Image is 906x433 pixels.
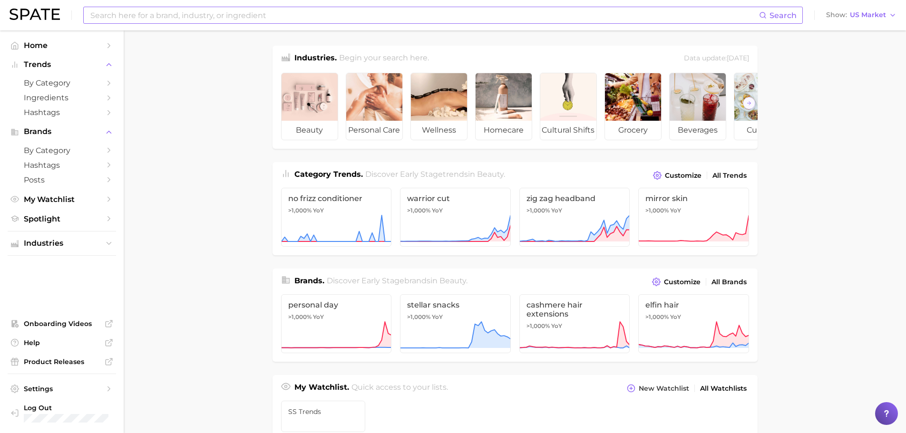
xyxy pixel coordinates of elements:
[551,322,562,330] span: YoY
[8,355,116,369] a: Product Releases
[313,207,324,214] span: YoY
[770,11,797,20] span: Search
[24,319,100,328] span: Onboarding Videos
[89,7,759,23] input: Search here for a brand, industry, or ingredient
[294,170,363,179] span: Category Trends .
[346,121,402,140] span: personal care
[526,194,623,203] span: zig zag headband
[24,175,100,184] span: Posts
[526,300,623,318] span: cashmere hair extensions
[551,207,562,214] span: YoY
[24,146,100,155] span: by Category
[24,239,100,248] span: Industries
[351,382,448,395] h2: Quick access to your lists.
[288,408,359,415] span: SS trends
[700,385,747,393] span: All Watchlists
[8,105,116,120] a: Hashtags
[645,207,669,214] span: >1,000%
[24,93,100,102] span: Ingredients
[476,121,532,140] span: homecare
[8,173,116,187] a: Posts
[365,170,505,179] span: Discover Early Stage trends in .
[432,313,443,321] span: YoY
[407,313,430,320] span: >1,000%
[281,73,338,140] a: beauty
[475,73,532,140] a: homecare
[294,52,337,65] h1: Industries.
[670,207,681,214] span: YoY
[24,385,100,393] span: Settings
[824,9,899,21] button: ShowUS Market
[664,278,701,286] span: Customize
[8,192,116,207] a: My Watchlist
[8,317,116,331] a: Onboarding Videos
[8,401,116,425] a: Log out. Currently logged in with e-mail susan.youssef@quintessencegb.com.
[294,382,349,395] h1: My Watchlist.
[8,212,116,226] a: Spotlight
[477,170,504,179] span: beauty
[24,41,100,50] span: Home
[712,172,747,180] span: All Trends
[400,294,511,353] a: stellar snacks>1,000% YoY
[288,313,312,320] span: >1,000%
[400,188,511,247] a: warrior cut>1,000% YoY
[407,194,504,203] span: warrior cut
[10,9,60,20] img: SPATE
[313,313,324,321] span: YoY
[8,38,116,53] a: Home
[8,143,116,158] a: by Category
[24,214,100,223] span: Spotlight
[638,188,749,247] a: mirror skin>1,000% YoY
[639,385,689,393] span: New Watchlist
[8,125,116,139] button: Brands
[24,161,100,170] span: Hashtags
[605,121,661,140] span: grocery
[638,294,749,353] a: elfin hair>1,000% YoY
[24,108,100,117] span: Hashtags
[711,278,747,286] span: All Brands
[526,322,550,329] span: >1,000%
[650,275,702,289] button: Customize
[710,169,749,182] a: All Trends
[24,60,100,69] span: Trends
[288,207,312,214] span: >1,000%
[624,382,691,395] button: New Watchlist
[8,158,116,173] a: Hashtags
[24,357,100,366] span: Product Releases
[734,73,791,140] a: culinary
[670,313,681,321] span: YoY
[651,169,703,182] button: Customize
[410,73,468,140] a: wellness
[850,12,886,18] span: US Market
[8,336,116,350] a: Help
[24,127,100,136] span: Brands
[665,172,701,180] span: Customize
[281,401,366,432] a: SS trends
[24,338,100,347] span: Help
[540,121,596,140] span: cultural shifts
[645,194,742,203] span: mirror skin
[519,294,630,353] a: cashmere hair extensions>1,000% YoY
[24,404,146,412] span: Log Out
[282,121,338,140] span: beauty
[734,121,790,140] span: culinary
[346,73,403,140] a: personal care
[432,207,443,214] span: YoY
[540,73,597,140] a: cultural shifts
[407,300,504,309] span: stellar snacks
[8,90,116,105] a: Ingredients
[439,276,466,285] span: beauty
[604,73,662,140] a: grocery
[288,194,385,203] span: no frizz conditioner
[294,276,324,285] span: Brands .
[411,121,467,140] span: wellness
[339,52,429,65] h2: Begin your search here.
[684,52,749,65] div: Data update: [DATE]
[8,236,116,250] button: Industries
[645,313,669,320] span: >1,000%
[8,58,116,72] button: Trends
[24,195,100,204] span: My Watchlist
[8,382,116,396] a: Settings
[8,76,116,90] a: by Category
[698,382,749,395] a: All Watchlists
